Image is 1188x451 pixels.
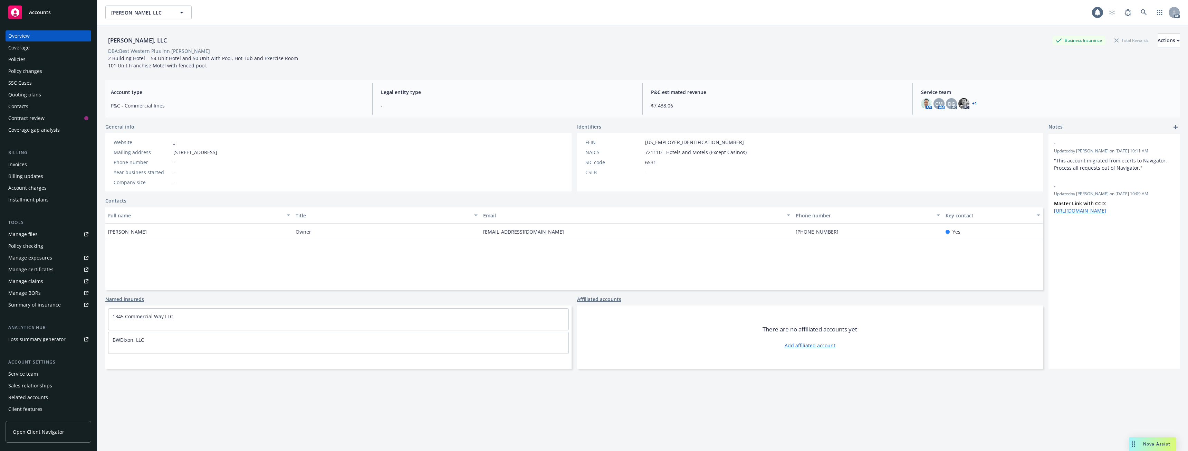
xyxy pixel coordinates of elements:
div: Manage files [8,229,38,240]
a: Related accounts [6,392,91,403]
img: photo [921,98,932,109]
div: FEIN [585,139,642,146]
a: Affiliated accounts [577,295,621,303]
a: Manage files [6,229,91,240]
span: Open Client Navigator [13,428,64,435]
div: Client features [8,404,42,415]
span: P&C - Commercial lines [111,102,364,109]
div: Coverage [8,42,30,53]
a: [EMAIL_ADDRESS][DOMAIN_NAME] [483,228,569,235]
span: General info [105,123,134,130]
div: Tools [6,219,91,226]
span: Service team [921,88,1174,96]
span: Notes [1048,123,1063,131]
span: CM [935,100,943,107]
a: 1345 Commercial Way LLC [113,313,173,320]
div: Manage exposures [8,252,52,263]
span: Yes [952,228,960,235]
div: Phone number [114,159,171,166]
a: Overview [6,30,91,41]
span: 721110 - Hotels and Motels (Except Casinos) [645,149,747,156]
a: Add affiliated account [785,342,835,349]
span: Legal entity type [381,88,634,96]
div: Installment plans [8,194,49,205]
span: P&C estimated revenue [651,88,904,96]
a: Manage exposures [6,252,91,263]
span: - [173,179,175,186]
span: Updated by [PERSON_NAME] on [DATE] 10:09 AM [1054,191,1174,197]
div: Billing updates [8,171,43,182]
div: Service team [8,368,38,379]
div: [PERSON_NAME], LLC [105,36,170,45]
a: Accounts [6,3,91,22]
button: [PERSON_NAME], LLC [105,6,192,19]
div: -Updatedby [PERSON_NAME] on [DATE] 10:09 AMMaster Link with CCD: [URL][DOMAIN_NAME] [1048,177,1180,220]
div: Full name [108,212,282,219]
div: -Updatedby [PERSON_NAME] on [DATE] 10:11 AM"This account migrated from ecerts to Navigator. Proce... [1048,134,1180,177]
span: - [645,169,647,176]
a: Policies [6,54,91,65]
div: Company size [114,179,171,186]
span: [US_EMPLOYER_IDENTIFICATION_NUMBER] [645,139,744,146]
span: [STREET_ADDRESS] [173,149,217,156]
div: Contacts [8,101,28,112]
a: Loss summary generator [6,334,91,345]
div: Actions [1158,34,1180,47]
span: 2 Building Hotel - 54 Unit Hotel and 50 Unit with Pool, Hot Tub and Exercise Room 101 Unit Franch... [108,55,298,69]
a: Manage claims [6,276,91,287]
a: Sales relationships [6,380,91,391]
span: $7,438.06 [651,102,904,109]
img: photo [958,98,969,109]
a: Client features [6,404,91,415]
strong: Master Link with CCD: [1054,200,1106,207]
span: - [1054,182,1156,190]
a: Start snowing [1105,6,1119,19]
div: Year business started [114,169,171,176]
button: Key contact [943,207,1043,224]
a: Search [1137,6,1151,19]
div: Manage BORs [8,288,41,299]
a: add [1171,123,1180,131]
a: [URL][DOMAIN_NAME] [1054,207,1106,214]
div: Billing [6,149,91,156]
div: Manage claims [8,276,43,287]
span: Owner [296,228,311,235]
span: [PERSON_NAME] [108,228,147,235]
div: CSLB [585,169,642,176]
a: Contacts [105,197,126,204]
a: Contract review [6,113,91,124]
span: - [173,169,175,176]
div: Key contact [946,212,1033,219]
span: Account type [111,88,364,96]
div: Related accounts [8,392,48,403]
a: Account charges [6,182,91,194]
a: Switch app [1153,6,1167,19]
a: - [173,139,175,145]
div: Quoting plans [8,89,41,100]
div: Account settings [6,359,91,366]
span: Identifiers [577,123,601,130]
button: Phone number [793,207,943,224]
div: Policy checking [8,241,43,252]
span: - [173,159,175,166]
div: NAICS [585,149,642,156]
a: Named insureds [105,295,144,303]
div: Title [296,212,470,219]
span: Updated by [PERSON_NAME] on [DATE] 10:11 AM [1054,148,1174,154]
a: Manage certificates [6,264,91,275]
div: Loss summary generator [8,334,66,345]
div: Drag to move [1129,437,1138,451]
span: Accounts [29,10,51,15]
span: 6531 [645,159,656,166]
div: SIC code [585,159,642,166]
a: Quoting plans [6,89,91,100]
span: Nova Assist [1143,441,1170,447]
button: Nova Assist [1129,437,1176,451]
div: Coverage gap analysis [8,124,60,135]
div: Mailing address [114,149,171,156]
div: Total Rewards [1111,36,1152,45]
span: - [381,102,634,109]
a: Contacts [6,101,91,112]
button: Actions [1158,34,1180,47]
